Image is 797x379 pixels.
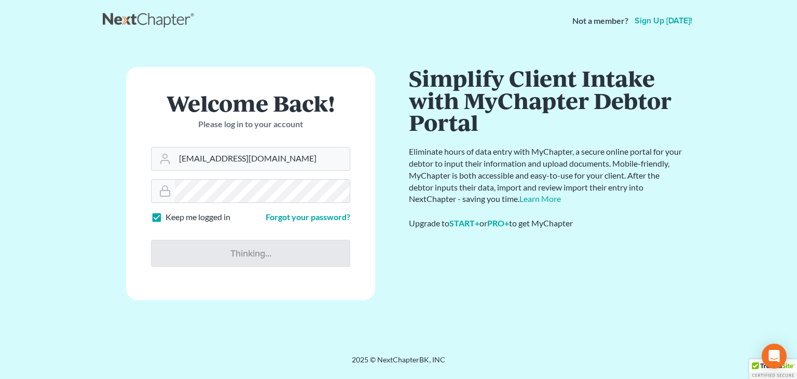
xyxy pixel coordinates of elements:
[166,211,230,223] label: Keep me logged in
[762,344,787,369] div: Open Intercom Messenger
[409,218,684,229] div: Upgrade to or to get MyChapter
[151,240,350,267] input: Thinking...
[266,212,350,222] a: Forgot your password?
[749,359,797,379] div: TrustedSite Certified
[519,194,561,204] a: Learn More
[103,355,694,373] div: 2025 © NextChapterBK, INC
[633,17,694,25] a: Sign up [DATE]!
[151,92,350,114] h1: Welcome Back!
[409,146,684,205] p: Eliminate hours of data entry with MyChapter, a secure online portal for your debtor to input the...
[151,118,350,130] p: Please log in to your account
[175,147,350,170] input: Email Address
[409,67,684,133] h1: Simplify Client Intake with MyChapter Debtor Portal
[572,15,628,27] strong: Not a member?
[449,218,479,228] a: START+
[487,218,509,228] a: PRO+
